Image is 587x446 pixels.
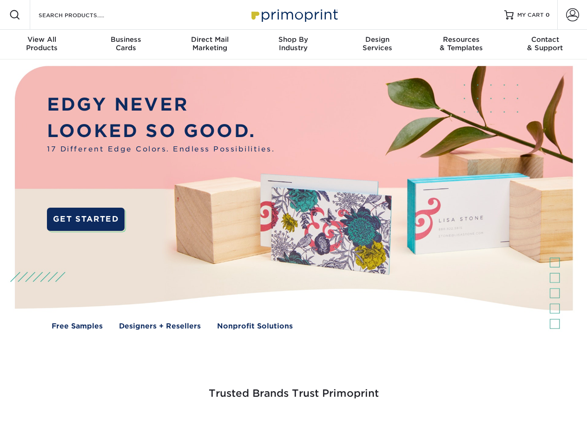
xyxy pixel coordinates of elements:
a: Contact& Support [503,30,587,59]
a: DesignServices [336,30,419,59]
div: Industry [251,35,335,52]
span: 17 Different Edge Colors. Endless Possibilities. [47,144,275,155]
a: Shop ByIndustry [251,30,335,59]
a: GET STARTED [47,208,125,231]
span: Resources [419,35,503,44]
a: BusinessCards [84,30,167,59]
p: EDGY NEVER [47,92,275,118]
span: 0 [546,12,550,18]
img: Primoprint [247,5,340,25]
a: Designers + Resellers [119,321,201,332]
input: SEARCH PRODUCTS..... [38,9,128,20]
a: Resources& Templates [419,30,503,59]
span: Business [84,35,167,44]
div: Cards [84,35,167,52]
span: Contact [503,35,587,44]
a: Nonprofit Solutions [217,321,293,332]
span: Direct Mail [168,35,251,44]
span: MY CART [517,11,544,19]
div: Marketing [168,35,251,52]
a: Direct MailMarketing [168,30,251,59]
div: Services [336,35,419,52]
h3: Trusted Brands Trust Primoprint [22,365,566,411]
div: & Templates [419,35,503,52]
span: Shop By [251,35,335,44]
div: & Support [503,35,587,52]
a: Free Samples [52,321,103,332]
span: Design [336,35,419,44]
p: LOOKED SO GOOD. [47,118,275,144]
